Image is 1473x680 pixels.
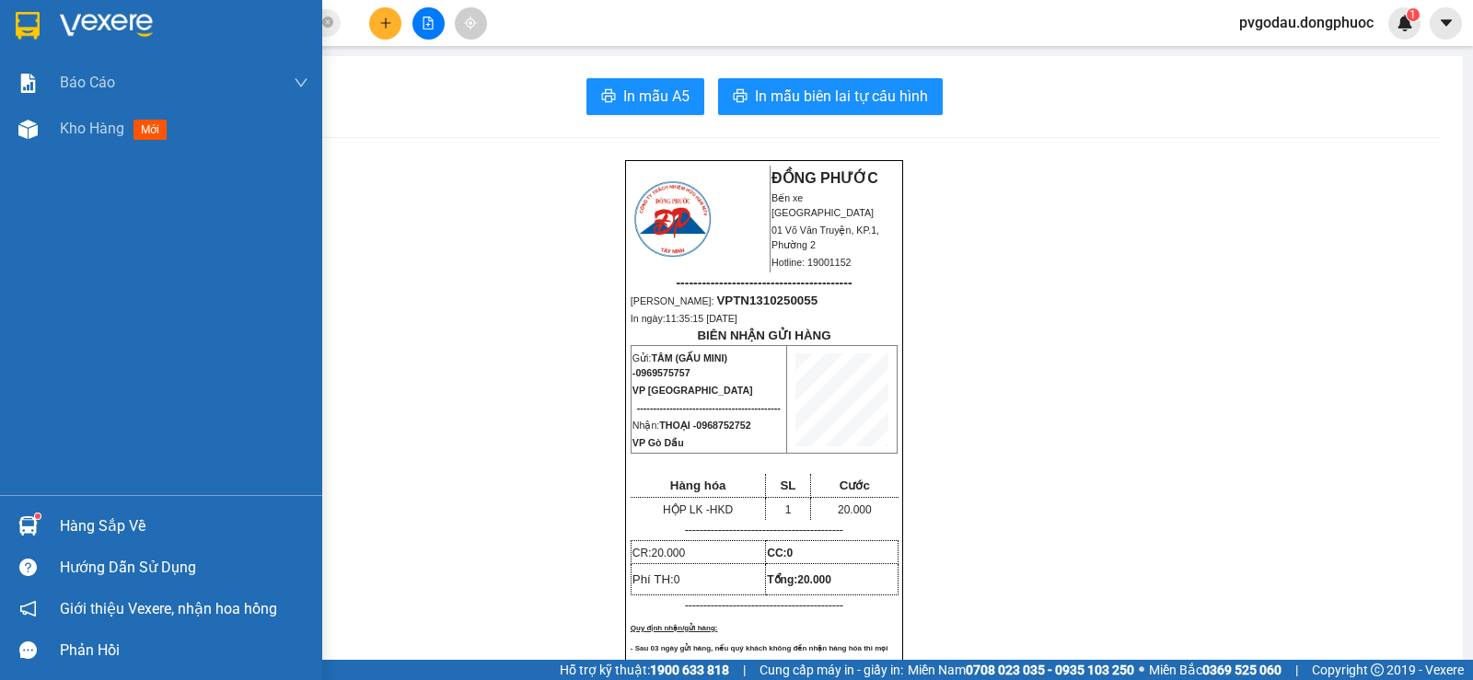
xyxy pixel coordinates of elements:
[632,352,727,378] span: Gửi:
[60,554,308,582] div: Hướng dẫn sử dụng
[379,17,392,29] span: plus
[455,7,487,40] button: aim
[1438,15,1455,31] span: caret-down
[631,598,898,613] p: -------------------------------------------
[631,644,888,673] span: - Sau 03 ngày gửi hàng, nếu quý khách không đến nhận hàng hóa thì mọi khiếu nại công ty sẽ không ...
[767,573,831,586] span: Tổng:
[19,641,37,659] span: message
[19,559,37,576] span: question-circle
[322,17,333,28] span: close-circle
[674,573,680,586] span: 0
[133,120,167,140] span: mới
[60,71,115,94] span: Báo cáo
[16,12,40,40] img: logo-vxr
[294,75,308,90] span: down
[650,663,729,677] strong: 1900 633 818
[1149,660,1282,680] span: Miền Bắc
[908,660,1134,680] span: Miền Nam
[632,385,753,396] span: VP [GEOGRAPHIC_DATA]
[422,17,435,29] span: file-add
[60,597,277,620] span: Giới thiệu Vexere, nhận hoa hồng
[412,7,445,40] button: file-add
[560,660,729,680] span: Hỗ trợ kỹ thuật:
[697,328,830,342] strong: BIÊN NHẬN GỬI HÀNG
[18,120,38,139] img: warehouse-icon
[631,523,898,537] p: -------------------------------------------
[767,547,793,559] strong: CC:
[1295,660,1298,680] span: |
[785,503,792,516] span: 1
[1202,663,1282,677] strong: 0369 525 060
[771,257,852,268] span: Hotline: 19001152
[60,637,308,664] div: Phản hồi
[797,573,831,586] span: 20.000
[631,295,818,306] span: [PERSON_NAME]:
[1139,666,1144,674] span: ⚪️
[771,192,874,218] span: Bến xe [GEOGRAPHIC_DATA]
[631,624,718,632] span: Quy định nhận/gửi hàng:
[743,660,746,680] span: |
[623,85,690,108] span: In mẫu A5
[60,120,124,137] span: Kho hàng
[635,367,690,378] span: 0969575757
[18,74,38,93] img: solution-icon
[666,313,737,324] span: 11:35:15 [DATE]
[670,478,726,492] span: Hàng hóa
[780,478,795,492] span: SL
[1397,15,1413,31] img: icon-new-feature
[651,547,685,559] span: 20.000
[760,660,903,680] span: Cung cấp máy in - giấy in:
[733,88,748,106] span: printer
[771,170,878,186] strong: ĐỒNG PHƯỚC
[35,513,41,519] sup: 1
[663,503,733,516] span: HỘP LK -
[632,572,680,586] span: Phí TH:
[60,513,308,540] div: Hàng sắp về
[966,663,1134,677] strong: 0708 023 035 - 0935 103 250
[1409,8,1416,21] span: 1
[659,420,750,431] span: THOẠI -
[710,503,733,516] span: HKD
[1407,8,1420,21] sup: 1
[637,402,781,413] span: --------------------------------------------
[838,503,872,516] span: 20.000
[632,179,713,259] img: logo
[18,516,38,536] img: warehouse-icon
[464,17,477,29] span: aim
[696,420,750,431] span: 0968752752
[632,420,751,431] span: Nhận:
[632,352,727,378] span: TÂM (GẤU MINI) -
[840,478,870,492] span: Cước
[632,547,685,559] span: CR:
[771,225,879,250] span: 01 Võ Văn Truyện, KP.1, Phường 2
[586,78,704,115] button: printerIn mẫu A5
[1224,11,1388,34] span: pvgodau.dongphuoc
[1371,663,1384,676] span: copyright
[787,547,794,559] span: 0
[369,7,401,40] button: plus
[19,600,37,617] span: notification
[718,78,943,115] button: printerIn mẫu biên lai tự cấu hình
[632,437,684,448] span: VP Gò Dầu
[1430,7,1462,40] button: caret-down
[601,88,616,106] span: printer
[716,294,818,307] span: VPTN1310250055
[676,275,852,290] span: -----------------------------------------
[755,85,928,108] span: In mẫu biên lai tự cấu hình
[322,15,333,32] span: close-circle
[631,313,737,324] span: In ngày:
